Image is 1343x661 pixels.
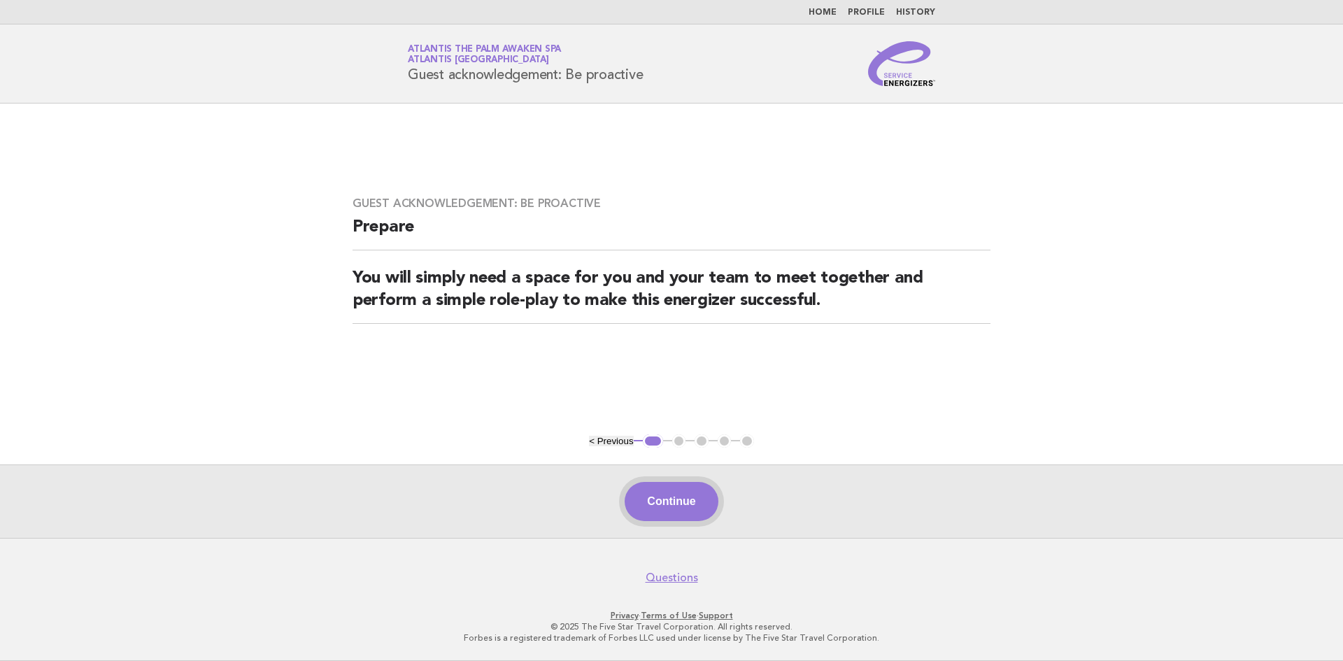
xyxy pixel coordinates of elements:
p: Forbes is a registered trademark of Forbes LLC used under license by The Five Star Travel Corpora... [243,632,1100,644]
a: Profile [848,8,885,17]
a: Questions [646,571,698,585]
h2: Prepare [353,216,990,250]
button: 1 [643,434,663,448]
h3: Guest acknowledgement: Be proactive [353,197,990,211]
a: Home [809,8,837,17]
a: Support [699,611,733,620]
h2: You will simply need a space for you and your team to meet together and perform a simple role-pla... [353,267,990,324]
a: Atlantis The Palm Awaken SpaAtlantis [GEOGRAPHIC_DATA] [408,45,561,64]
p: © 2025 The Five Star Travel Corporation. All rights reserved. [243,621,1100,632]
button: Continue [625,482,718,521]
h1: Guest acknowledgement: Be proactive [408,45,643,82]
a: History [896,8,935,17]
span: Atlantis [GEOGRAPHIC_DATA] [408,56,549,65]
button: < Previous [589,436,633,446]
a: Privacy [611,611,639,620]
p: · · [243,610,1100,621]
img: Service Energizers [868,41,935,86]
a: Terms of Use [641,611,697,620]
